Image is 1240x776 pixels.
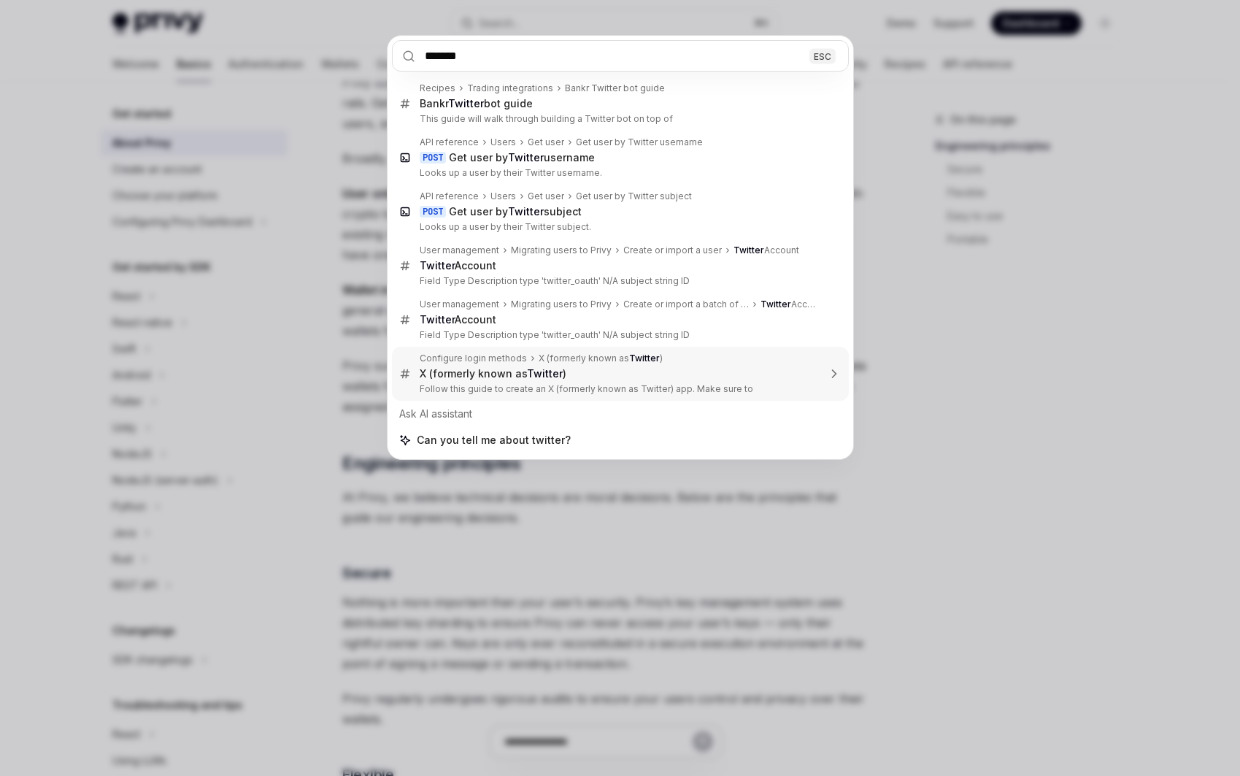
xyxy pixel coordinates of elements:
div: Ask AI assistant [392,401,849,427]
div: Get user by username [449,151,595,164]
div: Bankr bot guide [420,97,533,110]
div: User management [420,299,499,310]
div: Get user [528,137,564,148]
div: Account [420,313,496,326]
div: Get user [528,191,564,202]
div: User management [420,245,499,256]
b: Twitter [420,259,455,272]
div: Get user by subject [449,205,582,218]
div: Users [490,137,516,148]
div: Get user by Twitter subject [576,191,692,202]
div: Migrating users to Privy [511,299,612,310]
div: Bankr Twitter bot guide [565,82,665,94]
b: Twitter [508,151,544,164]
div: API reference [420,137,479,148]
div: Account [733,245,799,256]
b: Twitter [629,353,660,364]
div: POST [420,152,446,164]
div: Account [760,299,818,310]
p: Looks up a user by their Twitter subject. [420,221,818,233]
p: Field Type Description type 'twitter_oauth' N/A subject string ID [420,275,818,287]
div: Users [490,191,516,202]
div: X (formerly known as ) [539,353,663,364]
div: Create or import a user [623,245,722,256]
div: ESC [809,48,836,64]
b: Twitter [760,299,791,310]
div: POST [420,206,446,218]
p: Field Type Description type 'twitter_oauth' N/A subject string ID [420,329,818,341]
p: Follow this guide to create an X (formerly known as Twitter) app. Make sure to [420,383,818,395]
div: Account [420,259,496,272]
p: Looks up a user by their Twitter username. [420,167,818,179]
b: Twitter [733,245,764,256]
div: Create or import a batch of users [623,299,749,310]
b: Twitter [527,367,563,380]
div: API reference [420,191,479,202]
div: Get user by Twitter username [576,137,703,148]
b: Twitter [448,97,484,110]
div: X (formerly known as ) [420,367,566,380]
div: Trading integrations [467,82,553,94]
span: Can you tell me about twitter? [417,433,571,447]
p: This guide will walk through building a Twitter bot on top of [420,113,818,125]
b: Twitter [420,313,455,326]
div: Migrating users to Privy [511,245,612,256]
div: Configure login methods [420,353,527,364]
b: Twitter [508,205,544,218]
div: Recipes [420,82,455,94]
